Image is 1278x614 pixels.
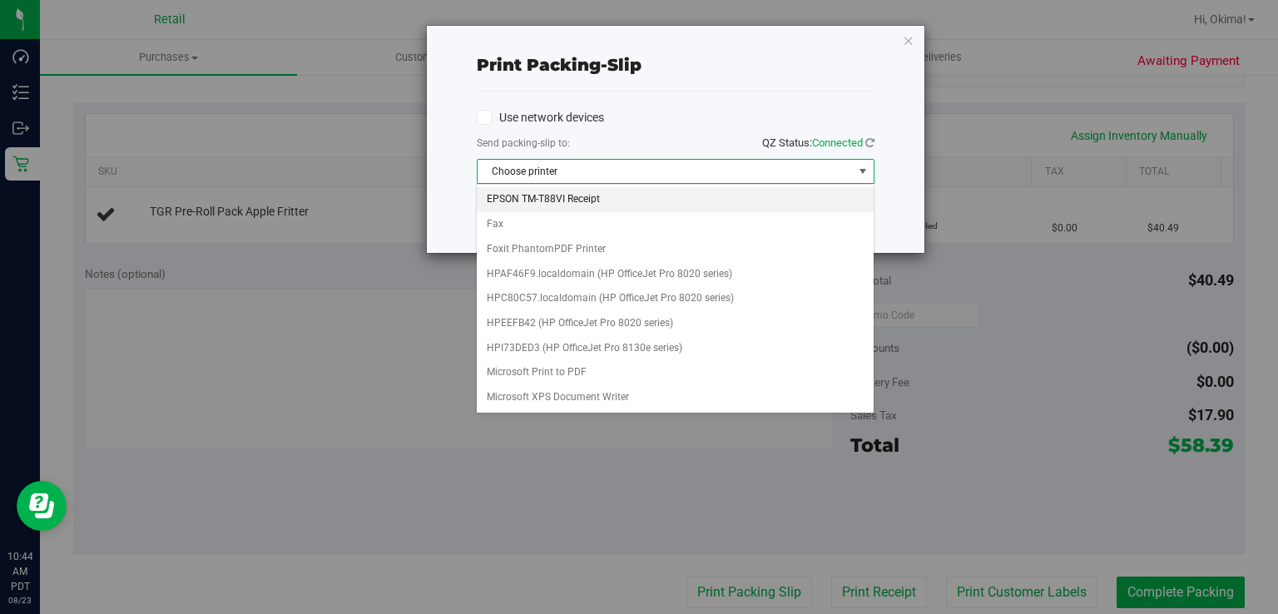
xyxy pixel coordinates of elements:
li: HPEEFB42 (HP OfficeJet Pro 8020 series) [477,311,873,336]
span: Print packing-slip [477,55,641,75]
iframe: Resource center [17,481,67,531]
li: HPAF46F9.localdomain (HP OfficeJet Pro 8020 series) [477,262,873,287]
span: QZ Status: [762,136,874,149]
span: Connected [812,136,863,149]
li: HPI73DED3 (HP OfficeJet Pro 8130e series) [477,336,873,361]
li: HPC80C57.localdomain (HP OfficeJet Pro 8020 series) [477,286,873,311]
li: Microsoft Print to PDF [477,360,873,385]
label: Use network devices [477,109,604,126]
span: Choose printer [478,160,853,183]
li: EPSON TM-T88VI Receipt [477,187,873,212]
li: Foxit PhantomPDF Printer [477,237,873,262]
span: select [852,160,873,183]
li: Fax [477,212,873,237]
label: Send packing-slip to: [477,136,570,151]
li: Microsoft XPS Document Writer [477,385,873,410]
